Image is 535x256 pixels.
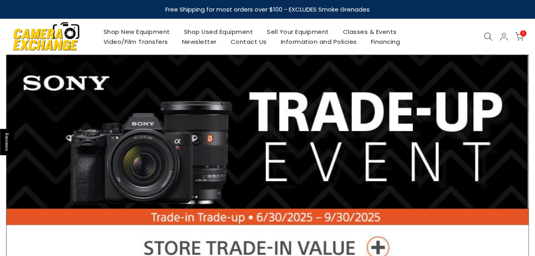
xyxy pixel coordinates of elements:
a: Contact Us [223,37,274,47]
a: Shop New Equipment [96,27,177,37]
a: Classes & Events [336,27,404,37]
span: 0 [520,30,526,36]
a: Financing [364,37,407,47]
a: Video/Film Transfers [96,37,175,47]
a: Newsletter [175,37,223,47]
a: Shop Used Equipment [177,27,260,37]
strong: Free Shipping for most orders over $100 - EXCLUDES Smoke Grenades [165,5,370,14]
a: Information and Policies [274,37,364,47]
a: 0 [515,32,524,41]
a: Sell Your Equipment [260,27,336,37]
